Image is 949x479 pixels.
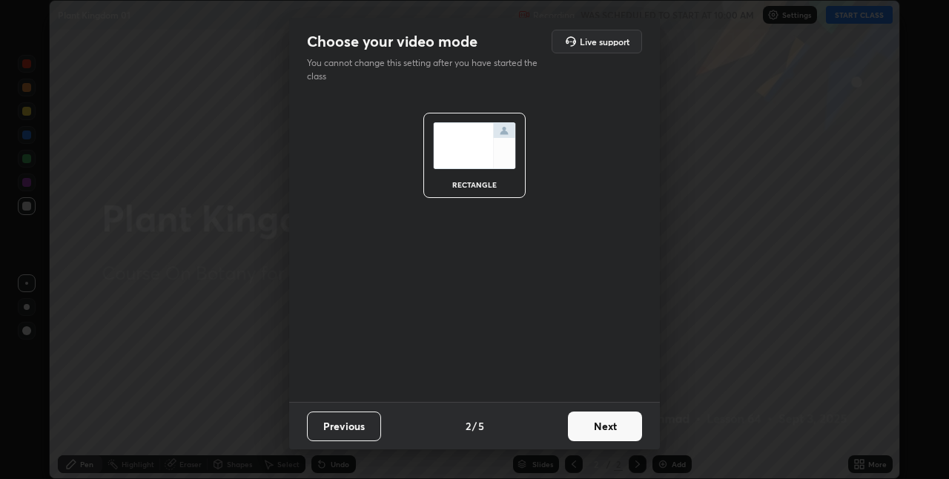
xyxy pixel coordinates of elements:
h4: 5 [478,418,484,434]
h4: / [472,418,477,434]
button: Previous [307,412,381,441]
h5: Live support [580,37,629,46]
img: normalScreenIcon.ae25ed63.svg [433,122,516,169]
div: rectangle [445,181,504,188]
h2: Choose your video mode [307,32,477,51]
h4: 2 [466,418,471,434]
p: You cannot change this setting after you have started the class [307,56,547,83]
button: Next [568,412,642,441]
